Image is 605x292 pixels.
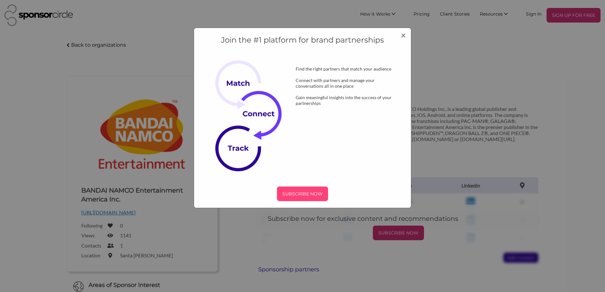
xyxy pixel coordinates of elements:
span: × [401,30,406,40]
div: Gain meaningful insights into the success of your partnerships [286,95,405,106]
button: Close modal [401,31,406,39]
p: SUBSCRIBE NOW [279,189,326,199]
div: Connect with partners and manage your conversations all in one place [286,78,405,89]
a: SUBSCRIBE NOW [200,187,404,201]
h4: Join the #1 platform for brand partnerships [200,35,404,45]
img: Subscribe Now Image [215,60,291,171]
div: Find the right partners that match your audience [286,66,405,72]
